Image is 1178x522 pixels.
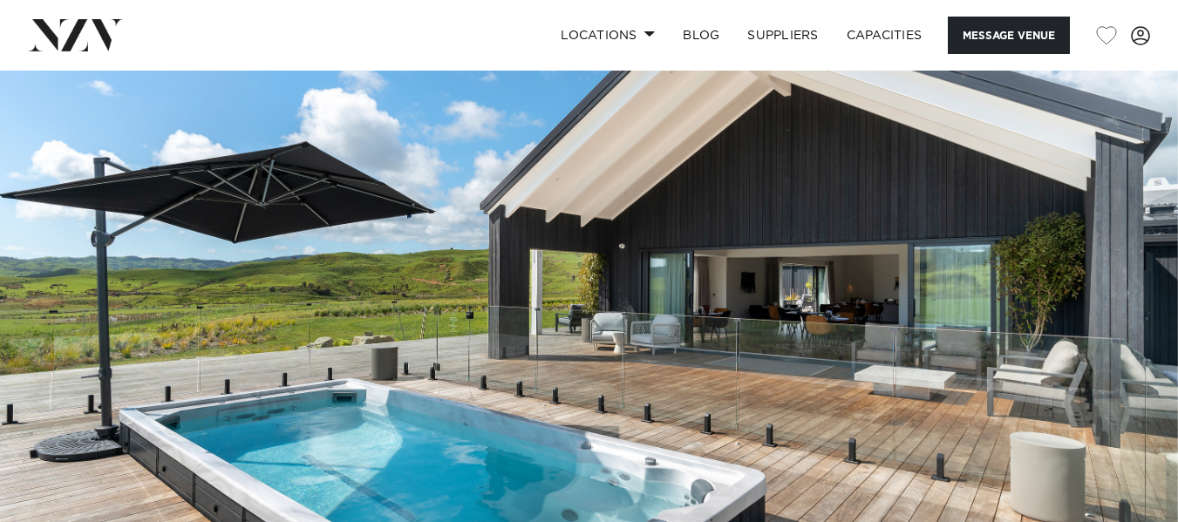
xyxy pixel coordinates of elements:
a: BLOG [669,17,733,54]
a: Capacities [833,17,936,54]
button: Message Venue [948,17,1070,54]
a: SUPPLIERS [733,17,832,54]
img: nzv-logo.png [28,19,123,51]
a: Locations [547,17,669,54]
